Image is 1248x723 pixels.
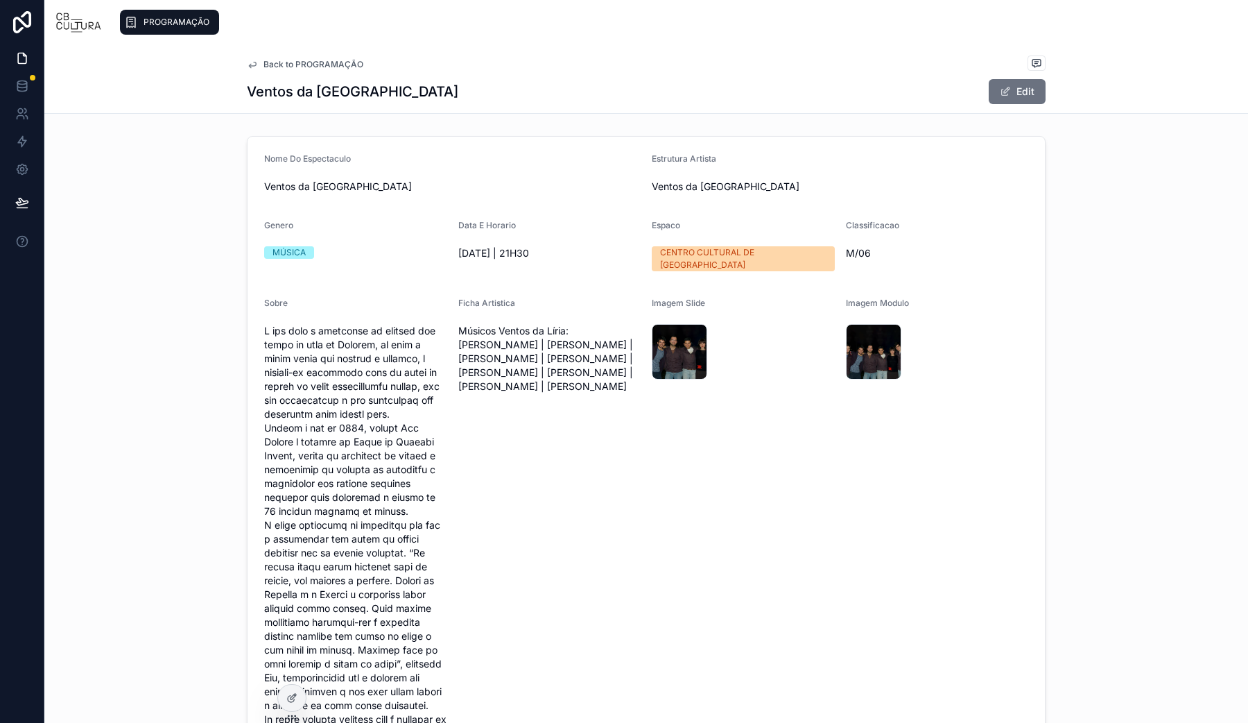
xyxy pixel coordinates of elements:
span: Ficha Artistica [458,298,515,308]
span: Classificacao [846,220,899,230]
div: MÚSICA [272,246,306,259]
span: Data E Horario [458,220,516,230]
span: Nome Do Espectaculo [264,153,351,164]
div: scrollable content [113,7,1237,37]
h1: Ventos da [GEOGRAPHIC_DATA] [247,82,458,101]
span: Ventos da [GEOGRAPHIC_DATA] [652,180,1028,194]
span: Estrutura Artista [652,153,716,164]
span: PROGRAMAÇÃO [144,17,209,28]
span: Genero [264,220,293,230]
img: App logo [55,11,102,33]
span: M/06 [846,246,1029,260]
span: Músicos Ventos da Líria: [PERSON_NAME] | [PERSON_NAME] | [PERSON_NAME] | [PERSON_NAME] | [PERSON_... [458,324,641,393]
span: Imagem Slide [652,298,705,308]
span: Imagem Modulo [846,298,909,308]
button: Edit [989,79,1046,104]
div: CENTRO CULTURAL DE [GEOGRAPHIC_DATA] [660,246,826,271]
a: Back to PROGRAMAÇÃO [247,59,363,70]
span: [DATE] | 21H30 [458,246,641,260]
span: Espaco [652,220,680,230]
span: Ventos da [GEOGRAPHIC_DATA] [264,180,641,194]
span: Back to PROGRAMAÇÃO [263,59,363,70]
span: Sobre [264,298,288,308]
a: PROGRAMAÇÃO [120,10,219,35]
